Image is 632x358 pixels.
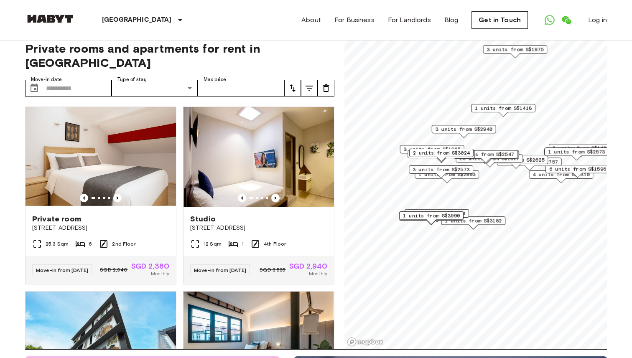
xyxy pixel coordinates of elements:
button: Previous image [113,194,122,202]
span: Monthly [151,270,169,277]
span: 1 units from S$2573 [548,148,605,155]
span: 2 units from S$2757 [501,158,558,165]
div: Map marker [545,165,610,178]
label: Move-in date [31,76,62,83]
button: tune [301,80,318,96]
div: Map marker [529,170,594,183]
a: Open WeChat [558,12,575,28]
div: Map marker [455,150,519,163]
span: 3 units from S$2940 [436,125,492,133]
div: Map marker [415,170,479,183]
div: Map marker [432,125,496,138]
a: For Business [334,15,375,25]
div: Map marker [483,45,548,58]
span: SGD 2,940 [100,266,127,274]
span: 1 units from S$2547 [457,150,514,158]
span: 6 units from S$1596 [549,165,606,173]
div: Map marker [409,149,474,162]
span: 2 units from S$3024 [413,149,470,157]
div: Map marker [544,147,609,160]
span: SGD 2,380 [131,262,169,270]
span: Monthly [309,270,327,277]
span: 3 units from S$1985 [404,145,461,153]
a: Blog [444,15,459,25]
span: Private rooms and apartments for rent in [GEOGRAPHIC_DATA] [25,41,334,70]
span: [STREET_ADDRESS] [190,224,327,232]
span: 3 units from S$2625 [488,156,545,164]
a: Marketing picture of unit SG-01-127-001-001Previous imagePrevious imagePrivate room[STREET_ADDRES... [25,107,176,284]
a: Log in [588,15,607,25]
p: [GEOGRAPHIC_DATA] [102,15,172,25]
div: Map marker [454,150,519,163]
div: Map marker [399,212,463,225]
button: Choose date [26,80,43,96]
span: 1 units from S$3990 [403,212,460,219]
span: Move-in from [DATE] [36,267,88,273]
a: For Landlords [388,15,431,25]
span: 4 units from S$2310 [533,171,590,178]
div: Map marker [405,209,469,222]
button: tune [318,80,334,96]
img: Habyt [25,15,75,23]
div: Map marker [471,104,535,117]
span: Private room [32,214,81,224]
span: 19 units from S$1817 [459,155,519,162]
label: Max price [204,76,226,83]
button: Previous image [271,194,280,202]
button: Previous image [80,194,88,202]
span: 4th Floor [264,240,286,248]
img: Marketing picture of unit SG-01-110-033-001 [183,107,334,207]
span: SGD 3,535 [260,266,285,274]
a: Mapbox logo [347,337,384,347]
span: 1 [242,240,244,248]
span: [STREET_ADDRESS] [32,224,169,232]
span: SGD 2,940 [289,262,327,270]
div: Map marker [408,150,475,163]
button: tune [284,80,301,96]
button: Previous image [238,194,246,202]
span: 1 units from S$3182 [445,217,502,224]
div: Map marker [441,216,505,229]
span: 2nd Floor [112,240,135,248]
span: 5 units from S$1838 [408,210,465,217]
a: About [301,15,321,25]
label: Type of stay [117,76,147,83]
div: Map marker [497,157,562,170]
span: 6 [89,240,92,248]
span: 12 Sqm [204,240,222,248]
canvas: Map [344,31,607,349]
span: Move-in from [DATE] [194,267,246,273]
div: Map marker [454,150,518,163]
div: Map marker [456,154,523,167]
a: Get in Touch [471,11,528,29]
div: Map marker [409,165,473,178]
a: Open WhatsApp [541,12,558,28]
span: 1 units from S$2893 [418,171,475,178]
div: Map marker [399,211,464,224]
div: Map marker [400,145,464,158]
a: Marketing picture of unit SG-01-110-033-001Previous imagePrevious imageStudio[STREET_ADDRESS]12 S... [183,107,334,284]
span: 25.3 Sqm [46,240,69,248]
span: 1 units from S$1418 [475,104,532,112]
span: 3 units from S$2573 [413,166,469,173]
div: Map marker [549,144,613,157]
span: Studio [190,214,216,224]
span: 3 units from S$1480 [553,145,609,152]
span: 3 units from S$1975 [487,46,544,53]
img: Marketing picture of unit SG-01-127-001-001 [25,107,176,207]
div: Map marker [484,156,548,169]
